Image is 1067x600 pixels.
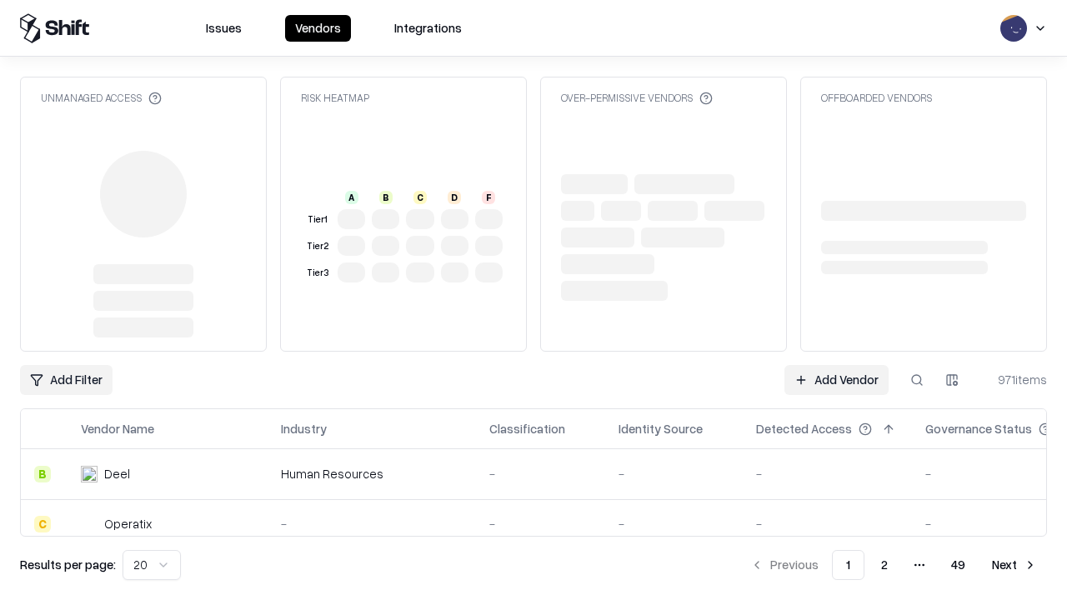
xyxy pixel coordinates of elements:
div: Tier 3 [304,266,331,280]
div: B [379,191,393,204]
div: Human Resources [281,465,463,482]
div: Tier 1 [304,212,331,227]
div: Vendor Name [81,420,154,437]
div: Detected Access [756,420,852,437]
div: Offboarded Vendors [821,91,932,105]
div: C [34,516,51,532]
button: Next [982,550,1047,580]
div: Tier 2 [304,239,331,253]
div: Unmanaged Access [41,91,162,105]
div: - [756,515,899,532]
div: Industry [281,420,327,437]
div: - [619,515,729,532]
div: - [281,515,463,532]
div: - [489,465,592,482]
div: Risk Heatmap [301,91,369,105]
button: 1 [832,550,864,580]
div: B [34,466,51,482]
div: - [619,465,729,482]
nav: pagination [740,550,1047,580]
button: Vendors [285,15,351,42]
button: 2 [868,550,901,580]
div: F [482,191,495,204]
div: D [448,191,461,204]
p: Results per page: [20,556,116,573]
a: Add Vendor [784,365,889,395]
div: A [345,191,358,204]
div: C [413,191,427,204]
img: Operatix [81,516,98,532]
div: Over-Permissive Vendors [561,91,713,105]
img: Deel [81,466,98,482]
div: Governance Status [925,420,1032,437]
div: 971 items [980,371,1047,388]
button: 49 [938,550,979,580]
button: Add Filter [20,365,113,395]
div: Operatix [104,515,152,532]
div: - [756,465,899,482]
div: Identity Source [619,420,703,437]
div: Classification [489,420,565,437]
div: Deel [104,465,130,482]
button: Integrations [384,15,472,42]
button: Issues [196,15,252,42]
div: - [489,515,592,532]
